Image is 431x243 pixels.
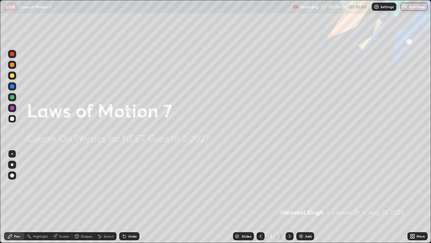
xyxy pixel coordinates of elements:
div: Shapes [81,235,92,238]
img: end-class-cross [403,4,408,9]
div: 2 [267,234,274,238]
div: / [275,234,277,238]
p: Settings [380,5,394,8]
div: Select [104,235,114,238]
p: Recording [300,4,319,9]
div: 2 [279,233,283,239]
p: LIVE [6,4,15,9]
div: Eraser [59,235,69,238]
img: recording.375f2c34.svg [293,4,298,9]
p: Laws of Motion 7 [20,4,51,9]
button: End Class [400,3,428,11]
img: add-slide-button [298,234,304,239]
div: Pen [14,235,20,238]
div: Undo [128,235,137,238]
div: Highlight [33,235,48,238]
div: More [417,235,425,238]
div: Add [305,235,311,238]
img: class-settings-icons [374,4,379,9]
div: Slides [242,235,251,238]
